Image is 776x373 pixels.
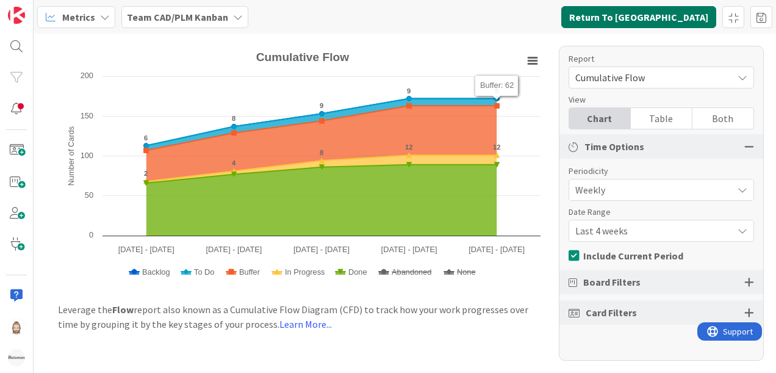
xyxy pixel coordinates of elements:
div: Leverage the report also known as a Cumulative Flow Diagram (CFD) to track how your work progress... [34,302,571,331]
span: Done [348,267,367,277]
span: Abandoned [392,267,431,277]
div: View [569,93,742,106]
span: Cumulative Flow [575,69,727,86]
span: To Do [194,267,214,277]
text: 12 [405,143,412,151]
text: Cumulative Flow [256,51,350,63]
text: [DATE] - [DATE] [469,245,525,254]
span: Card Filters [586,305,637,320]
text: 8 [232,115,235,122]
text: Number of Cards [66,126,76,186]
img: Rv [8,318,25,335]
span: Backlog [142,267,170,277]
text: 12 [493,143,500,151]
span: Weekly [575,181,727,198]
button: Return To [GEOGRAPHIC_DATA] [561,6,716,28]
span: Time Options [584,139,644,154]
b: Flow [112,303,134,316]
span: Last 4 weeks [575,222,727,239]
text: [DATE] - [DATE] [293,245,350,254]
text: 0 [89,230,93,239]
text: 6 [144,134,148,142]
div: Both [692,108,753,129]
span: Include Current Period [583,247,683,265]
text: 9 [320,102,323,109]
text: 9 [495,87,498,95]
text: 8 [320,149,323,156]
text: 150 [81,111,93,120]
span: Metrics [62,10,95,24]
img: avatar [8,349,25,366]
text: 2 [144,170,148,177]
div: Chart [569,108,631,129]
text: 100 [81,151,93,160]
button: Include Current Period [569,247,683,265]
a: Learn More... [279,318,332,330]
span: Support [26,2,56,16]
text: [DATE] - [DATE] [118,245,174,254]
b: Team CAD/PLM Kanban [127,11,228,23]
text: 4 [232,159,236,167]
span: In Progress [285,267,325,277]
text: 200 [81,71,93,80]
div: Periodicity [569,165,742,178]
text: [DATE] - [DATE] [381,245,437,254]
div: Date Range [569,206,742,219]
div: Report [569,53,742,65]
span: Buffer [239,267,260,277]
svg: Cumulative Flow [58,46,547,290]
text: 50 [85,190,93,200]
span: Board Filters [583,275,641,289]
text: 9 [407,87,411,95]
text: [DATE] - [DATE] [206,245,262,254]
div: Table [631,108,692,129]
img: Visit kanbanzone.com [8,7,25,24]
span: None [457,267,476,277]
